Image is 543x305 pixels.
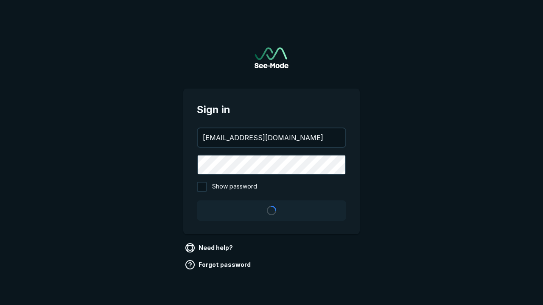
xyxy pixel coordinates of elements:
a: Need help? [183,241,236,255]
span: Show password [212,182,257,192]
a: Go to sign in [255,47,288,68]
a: Forgot password [183,258,254,272]
img: See-Mode Logo [255,47,288,68]
input: your@email.com [198,128,345,147]
span: Sign in [197,102,346,117]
